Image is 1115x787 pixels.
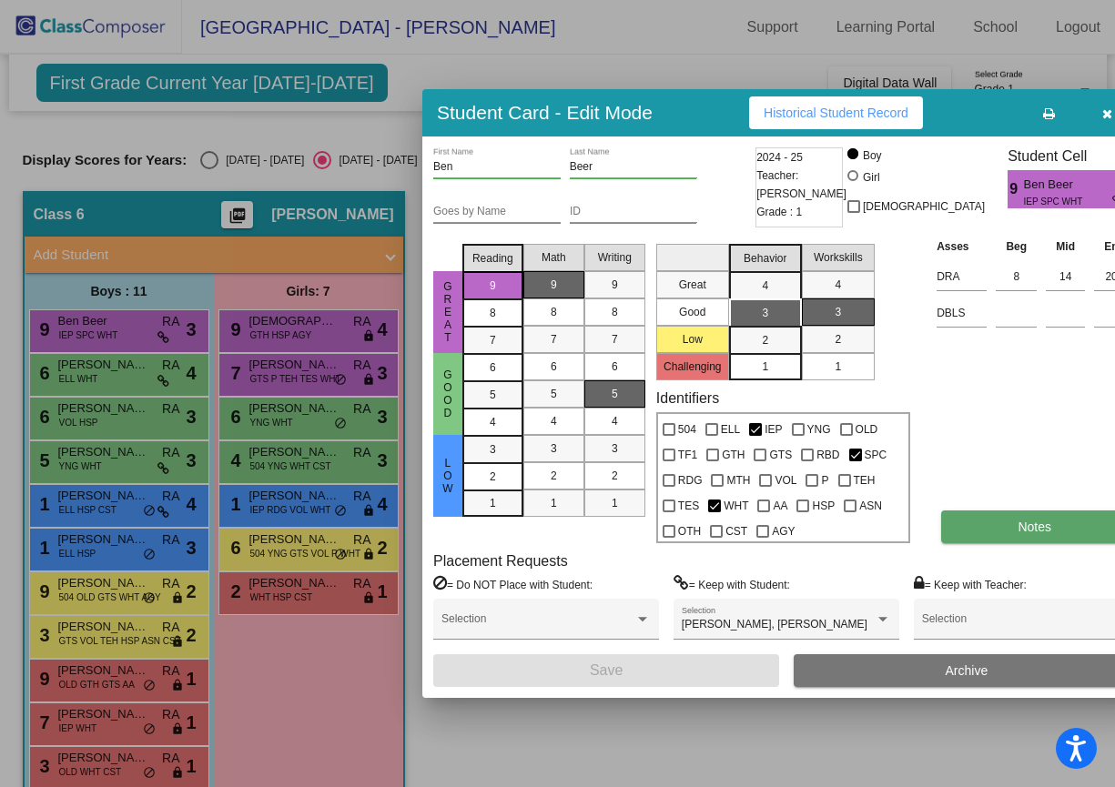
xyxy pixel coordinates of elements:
span: 7 [490,332,496,348]
span: Archive [946,663,988,678]
span: TES [678,495,699,517]
span: 9 [551,277,557,293]
span: 2024 - 25 [756,148,803,166]
span: 4 [835,277,841,293]
input: goes by name [433,206,561,218]
span: 3 [612,440,618,457]
span: OTH [678,520,701,542]
span: 3 [551,440,557,457]
th: Mid [1041,237,1090,257]
span: 504 [678,419,696,440]
span: [PERSON_NAME], [PERSON_NAME] [682,618,867,631]
span: VOL [775,469,796,491]
span: 2 [835,331,841,348]
span: 1 [490,495,496,511]
span: 6 [551,358,557,375]
span: 4 [490,414,496,430]
span: Writing [598,249,632,266]
span: Teacher: [PERSON_NAME] [756,166,846,203]
span: MTH [726,469,750,491]
span: 3 [762,305,768,321]
label: = Keep with Teacher: [914,575,1027,593]
span: 1 [551,495,557,511]
span: HSP [812,495,835,517]
span: 9 [612,277,618,293]
span: 3 [490,441,496,458]
span: Good [440,368,456,419]
span: GTH [722,444,745,466]
span: ASN [859,495,882,517]
span: Save [590,662,623,678]
span: Great [440,280,456,344]
th: Asses [932,237,991,257]
span: 7 [551,331,557,348]
span: TEH [854,469,876,491]
span: YNG [807,419,831,440]
span: 1 [762,358,768,375]
span: 4 [612,413,618,429]
span: GTS [769,444,792,466]
div: Girl [862,169,880,186]
span: Reading [472,250,513,267]
span: TF1 [678,444,697,466]
span: OLD [856,419,878,440]
span: 6 [490,359,496,376]
span: 8 [612,304,618,320]
span: 9 [490,277,496,294]
label: Placement Requests [433,552,568,570]
label: = Keep with Student: [674,575,790,593]
span: 3 [835,304,841,320]
span: 4 [551,413,557,429]
span: 5 [551,386,557,402]
span: 2 [490,469,496,485]
span: Behavior [744,250,786,267]
label: = Do NOT Place with Student: [433,575,593,593]
span: 2 [551,468,557,484]
span: RDG [678,469,703,491]
input: assessment [937,299,987,327]
span: 5 [612,386,618,402]
span: 9 [1008,178,1023,200]
span: Workskills [814,249,863,266]
span: 1 [835,358,841,375]
span: 8 [551,304,557,320]
span: 8 [490,305,496,321]
span: SPC [865,444,887,466]
button: Historical Student Record [749,96,923,129]
span: 1 [612,495,618,511]
span: 4 [762,277,768,294]
input: assessment [937,263,987,290]
h3: Student Card - Edit Mode [437,101,653,124]
span: Math [542,249,566,266]
span: 2 [762,332,768,348]
span: 7 [612,331,618,348]
span: ELL [721,419,740,440]
span: CST [725,520,747,542]
span: P [821,469,828,491]
button: Save [433,654,779,687]
span: IEP SPC WHT [1024,195,1112,208]
th: Beg [991,237,1041,257]
span: 6 [612,358,618,375]
span: Historical Student Record [764,106,908,120]
span: Grade : 1 [756,203,802,221]
span: 2 [612,468,618,484]
div: Boy [862,147,882,164]
span: WHT [724,495,748,517]
span: Low [440,457,456,495]
span: [DEMOGRAPHIC_DATA] [863,196,985,217]
span: AGY [772,520,795,542]
span: Notes [1018,520,1051,534]
span: RBD [816,444,839,466]
span: IEP [765,419,782,440]
span: AA [773,495,787,517]
span: 5 [490,387,496,403]
label: Identifiers [656,389,719,407]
